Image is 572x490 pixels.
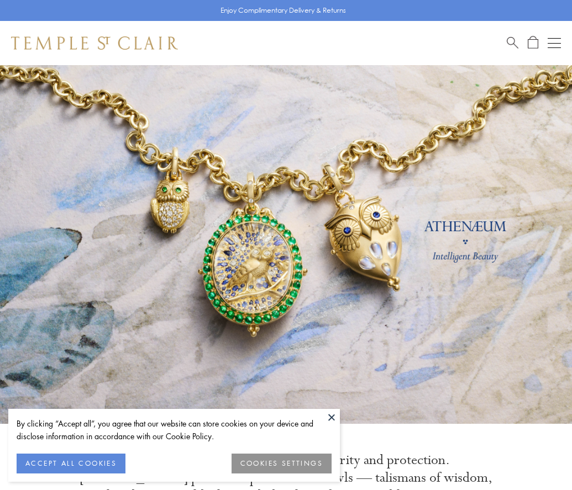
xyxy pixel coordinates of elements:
[528,36,538,50] a: Open Shopping Bag
[17,417,332,443] div: By clicking “Accept all”, you agree that our website can store cookies on your device and disclos...
[507,36,518,50] a: Search
[221,5,346,16] p: Enjoy Complimentary Delivery & Returns
[17,454,125,473] button: ACCEPT ALL COOKIES
[232,454,332,473] button: COOKIES SETTINGS
[548,36,561,50] button: Open navigation
[11,36,178,50] img: Temple St. Clair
